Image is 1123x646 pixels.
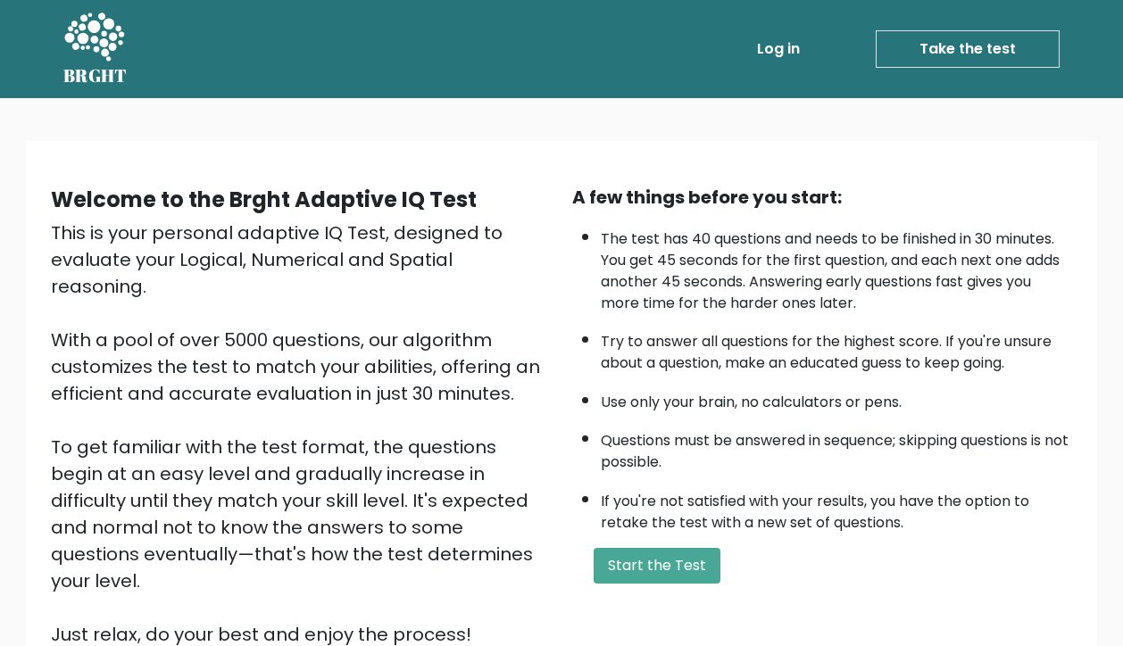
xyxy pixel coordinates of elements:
[594,548,720,584] button: Start the Test
[750,31,807,67] a: Log in
[601,322,1072,374] li: Try to answer all questions for the highest score. If you're unsure about a question, make an edu...
[572,184,1072,211] div: A few things before you start:
[51,185,477,214] b: Welcome to the Brght Adaptive IQ Test
[876,30,1060,68] a: Take the test
[63,65,128,87] h5: BRGHT
[601,421,1072,473] li: Questions must be answered in sequence; skipping questions is not possible.
[601,383,1072,413] li: Use only your brain, no calculators or pens.
[601,482,1072,534] li: If you're not satisfied with your results, you have the option to retake the test with a new set ...
[63,7,128,91] a: BRGHT
[601,219,1072,314] li: The test has 40 questions and needs to be finished in 30 minutes. You get 45 seconds for the firs...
